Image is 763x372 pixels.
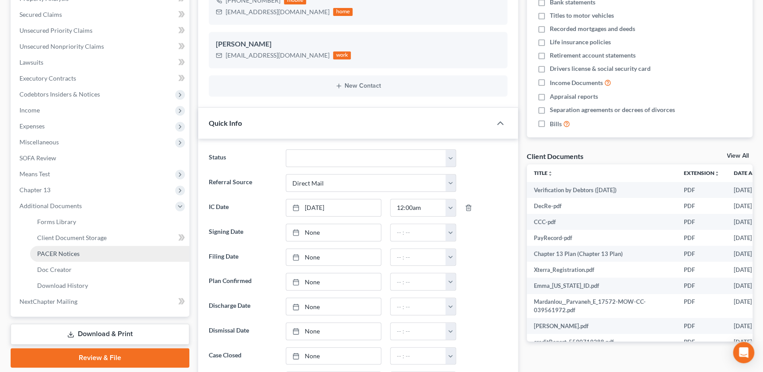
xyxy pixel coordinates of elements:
[209,119,242,127] span: Quick Info
[204,174,281,192] label: Referral Source
[527,318,677,334] td: [PERSON_NAME].pdf
[714,171,720,176] i: unfold_more
[12,294,189,310] a: NextChapter Mailing
[391,348,446,364] input: -- : --
[548,171,553,176] i: unfold_more
[550,105,675,114] span: Separation agreements or decrees of divorces
[550,64,651,73] span: Drivers license & social security card
[12,54,189,70] a: Lawsuits
[527,214,677,230] td: CCC-pdf
[12,150,189,166] a: SOFA Review
[37,218,76,225] span: Forms Library
[550,24,635,33] span: Recorded mortgages and deeds
[733,342,754,363] div: Open Intercom Messenger
[286,323,381,340] a: None
[527,278,677,294] td: Emma_[US_STATE]_ID.pdf
[391,199,446,216] input: -- : --
[391,273,446,290] input: -- : --
[204,273,281,291] label: Plan Confirmed
[204,322,281,340] label: Dismissal Date
[19,122,45,130] span: Expenses
[12,23,189,39] a: Unsecured Priority Claims
[684,170,720,176] a: Extensionunfold_more
[727,153,749,159] a: View All
[37,282,88,289] span: Download History
[527,294,677,318] td: Mardanlou__Parvaneh_E_17572-MOW-CC-039561972.pdf
[550,11,614,20] span: Titles to motor vehicles
[527,334,677,350] td: creditReport_5590719288.pdf
[677,230,727,246] td: PDF
[527,198,677,214] td: DecRe-pdf
[677,198,727,214] td: PDF
[677,262,727,278] td: PDF
[12,39,189,54] a: Unsecured Nonpriority Claims
[19,106,40,114] span: Income
[19,90,100,98] span: Codebtors Insiders & Notices
[37,250,80,257] span: PACER Notices
[550,38,611,46] span: Life insurance policies
[550,51,636,60] span: Retirement account statements
[534,170,553,176] a: Titleunfold_more
[30,246,189,262] a: PACER Notices
[527,182,677,198] td: Verification by Debtors ([DATE])
[30,230,189,246] a: Client Document Storage
[677,318,727,334] td: PDF
[391,323,446,340] input: -- : --
[286,199,381,216] a: [DATE]
[12,7,189,23] a: Secured Claims
[19,27,92,34] span: Unsecured Priority Claims
[391,298,446,315] input: -- : --
[30,262,189,278] a: Doc Creator
[12,70,189,86] a: Executory Contracts
[550,92,598,101] span: Appraisal reports
[286,249,381,266] a: None
[391,249,446,266] input: -- : --
[19,202,82,209] span: Additional Documents
[11,348,189,368] a: Review & File
[11,324,189,345] a: Download & Print
[19,186,50,194] span: Chapter 13
[391,224,446,241] input: -- : --
[550,78,603,87] span: Income Documents
[226,8,330,16] div: [EMAIL_ADDRESS][DOMAIN_NAME]
[19,154,56,162] span: SOFA Review
[527,151,583,161] div: Client Documents
[286,273,381,290] a: None
[19,298,77,305] span: NextChapter Mailing
[30,214,189,230] a: Forms Library
[286,348,381,364] a: None
[19,138,59,146] span: Miscellaneous
[333,51,351,59] div: work
[677,246,727,262] td: PDF
[677,214,727,230] td: PDF
[204,224,281,241] label: Signing Date
[30,278,189,294] a: Download History
[527,262,677,278] td: Xterra_Registration.pdf
[677,294,727,318] td: PDF
[677,278,727,294] td: PDF
[226,51,330,60] div: [EMAIL_ADDRESS][DOMAIN_NAME]
[550,120,562,128] span: Bills
[527,246,677,262] td: Chapter 13 Plan (Chapter 13 Plan)
[19,170,50,178] span: Means Test
[19,43,104,50] span: Unsecured Nonpriority Claims
[216,39,500,50] div: [PERSON_NAME]
[216,82,500,89] button: New Contact
[204,199,281,217] label: IC Date
[37,266,72,273] span: Doc Creator
[204,149,281,167] label: Status
[677,182,727,198] td: PDF
[527,230,677,246] td: PayRecord-pdf
[19,74,76,82] span: Executory Contracts
[19,11,62,18] span: Secured Claims
[204,298,281,315] label: Discharge Date
[333,8,353,16] div: home
[677,334,727,350] td: PDF
[37,234,107,241] span: Client Document Storage
[204,248,281,266] label: Filing Date
[19,58,43,66] span: Lawsuits
[286,298,381,315] a: None
[286,224,381,241] a: None
[204,347,281,365] label: Case Closed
